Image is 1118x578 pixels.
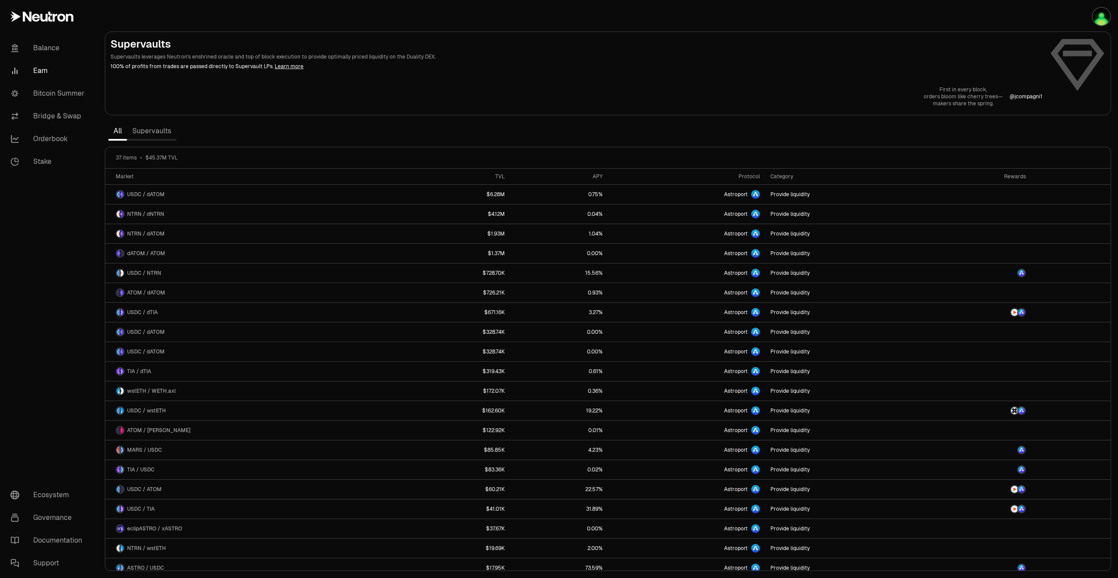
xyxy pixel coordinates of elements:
a: NTRN LogowstETH LogoNTRN / wstETH [105,539,398,558]
a: $60.21K [398,480,510,499]
a: 0.00% [510,519,608,538]
a: 1.04% [510,224,608,243]
a: 22.57% [510,480,608,499]
a: NTRN LogoASTRO Logo [926,499,1031,519]
img: dATOM Logo [121,191,124,198]
a: NTRN LogoASTRO Logo [926,303,1031,322]
a: 0.00% [510,322,608,342]
span: NTRN / wstETH [127,545,166,552]
a: $83.36K [398,460,510,479]
img: dATOM Logo [121,289,124,296]
div: Category [770,173,921,180]
img: ATOM Logo [117,289,120,296]
img: USDC Logo [117,486,120,493]
span: TIA / dTIA [127,368,151,375]
a: Provide liquidity [765,460,927,479]
a: Astroport [608,539,765,558]
a: NTRN LogodNTRN LogoNTRN / dNTRN [105,204,398,224]
img: ASTRO Logo [1018,270,1025,277]
span: NTRN / dATOM [127,230,165,237]
a: $41.01K [398,499,510,519]
a: Provide liquidity [765,558,927,578]
span: Astroport [724,466,748,473]
span: Astroport [724,505,748,512]
div: Market [116,173,393,180]
a: Provide liquidity [765,303,927,322]
a: $328.74K [398,322,510,342]
span: 37 items [116,154,137,161]
p: @ jcompagni1 [1010,93,1042,100]
img: NTRN Logo [1011,309,1018,316]
img: dNTRN Logo [121,211,124,218]
img: ASTRO Logo [1018,466,1025,473]
a: Provide liquidity [765,362,927,381]
a: Support [3,552,94,575]
a: 3.27% [510,303,608,322]
span: Astroport [724,545,748,552]
a: Earn [3,59,94,82]
a: Provide liquidity [765,539,927,558]
a: Astroport [608,322,765,342]
span: USDC / dATOM [127,329,165,336]
img: USDC Logo [117,505,120,512]
img: TIA Logo [117,466,120,473]
a: Astroport [608,244,765,263]
span: eclipASTRO / xASTRO [127,525,182,532]
a: $37.67K [398,519,510,538]
p: First in every block, [924,86,1003,93]
a: Astroport [608,362,765,381]
span: wstETH / WETH.axl [127,388,176,395]
img: wstETH Logo [121,407,124,414]
a: 0.01% [510,421,608,440]
span: USDC / ATOM [127,486,162,493]
a: Provide liquidity [765,185,927,204]
img: USDC Logo [117,329,120,336]
span: Astroport [724,525,748,532]
img: wstETH Logo [117,388,120,395]
span: Astroport [724,348,748,355]
a: Stake [3,150,94,173]
img: USDC Logo [117,348,120,355]
a: Astroport [608,401,765,420]
img: ASTRO Logo [1018,486,1025,493]
a: USDC LogoNTRN LogoUSDC / NTRN [105,263,398,283]
span: USDC / dATOM [127,348,165,355]
a: Provide liquidity [765,440,927,460]
a: Astroport [608,263,765,283]
img: dATOM Logo [121,329,124,336]
a: All [108,122,127,140]
a: Provide liquidity [765,283,927,302]
div: TVL [404,173,505,180]
img: USDC Logo [121,564,124,571]
a: $319.43K [398,362,510,381]
span: NTRN / dNTRN [127,211,164,218]
a: Governance [3,506,94,529]
a: $122.92K [398,421,510,440]
a: $162.60K [398,401,510,420]
a: Astroport [608,499,765,519]
img: dATOM Logo [121,230,124,237]
a: 73.59% [510,558,608,578]
a: Astroport [608,381,765,401]
span: dATOM / ATOM [127,250,165,257]
a: ASTRO Logo [926,460,1031,479]
h2: Supervaults [110,37,1042,51]
span: Astroport [724,211,748,218]
a: eclipASTRO LogoxASTRO LogoeclipASTRO / xASTRO [105,519,398,538]
span: Astroport [724,270,748,277]
span: Astroport [724,230,748,237]
a: Provide liquidity [765,263,927,283]
a: Provide liquidity [765,480,927,499]
a: Astroport [608,460,765,479]
img: dATOM Logo [121,348,124,355]
a: AXL LogoASTRO Logo [926,401,1031,420]
a: 4.23% [510,440,608,460]
img: ASTRO Logo [117,564,120,571]
span: TIA / USDC [127,466,155,473]
a: Astroport [608,558,765,578]
a: $328.74K [398,342,510,361]
span: Astroport [724,446,748,453]
span: Astroport [724,368,748,375]
img: ATOM Logo [121,250,124,257]
img: ATOM Logo [117,427,120,434]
